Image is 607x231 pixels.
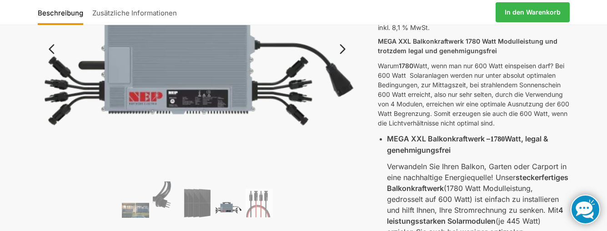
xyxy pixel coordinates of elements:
img: Kabel, Stecker und Zubehör für Solaranlagen [246,189,273,218]
a: Beschreibung [38,1,88,23]
strong: MEGA XXL Balkonkraftwerk – Watt, legal & genehmigungsfrei [387,134,548,155]
a: Zusätzliche Informationen [88,1,181,23]
strong: steckerfertiges Balkonkraftwerk [387,173,568,193]
strong: 1780 [490,135,505,143]
span: inkl. 8,1 % MwSt. [378,24,430,31]
strong: 1780 [399,62,413,70]
img: Mega XXL 1780 Watt Steckerkraftwerk Genehmigungsfrei. – Bild 3 [184,189,211,218]
a: In den Warenkorb [496,2,570,22]
img: Anschlusskabel-3meter_schweizer-stecker [153,181,180,218]
img: 2 Balkonkraftwerke [122,203,149,218]
img: Nep BDM 2000 gedrosselt auf 600 Watt [215,197,242,218]
p: Warum Watt, wenn man nur 600 Watt einspeisen darf? Bei 600 Watt Solaranlagen werden nur unter abs... [378,61,569,128]
strong: MEGA XXL Balkonkraftwerk 1780 Watt Modulleistung und trotzdem legal und genehmigungsfrei [378,37,557,55]
strong: 4 leistungsstarken Solarmodulen [387,206,563,226]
